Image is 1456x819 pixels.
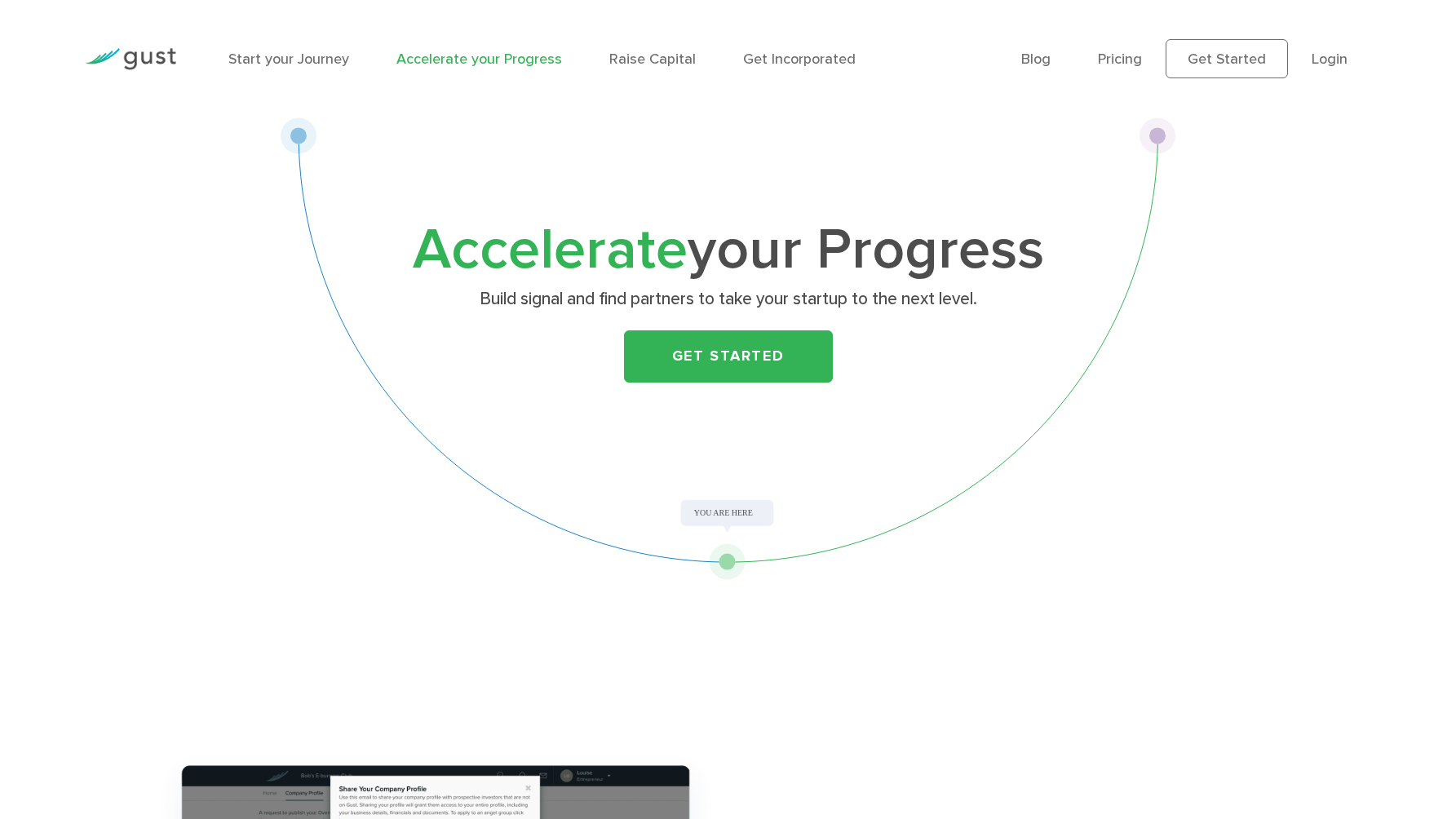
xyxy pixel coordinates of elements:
a: Raise Capital [609,51,696,68]
a: Login [1312,51,1348,68]
p: Build signal and find partners to take your startup to the next level. [412,288,1044,311]
a: Start your Journey [228,51,349,68]
a: Accelerate your Progress [396,51,562,68]
a: Pricing [1098,51,1142,68]
span: Accelerate [413,215,688,284]
img: Gust Logo [85,48,176,70]
a: Get Incorporated [743,51,856,68]
a: Blog [1021,51,1051,68]
a: Get Started [624,330,833,383]
h1: your Progress [406,224,1051,277]
a: Get Started [1166,39,1288,78]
